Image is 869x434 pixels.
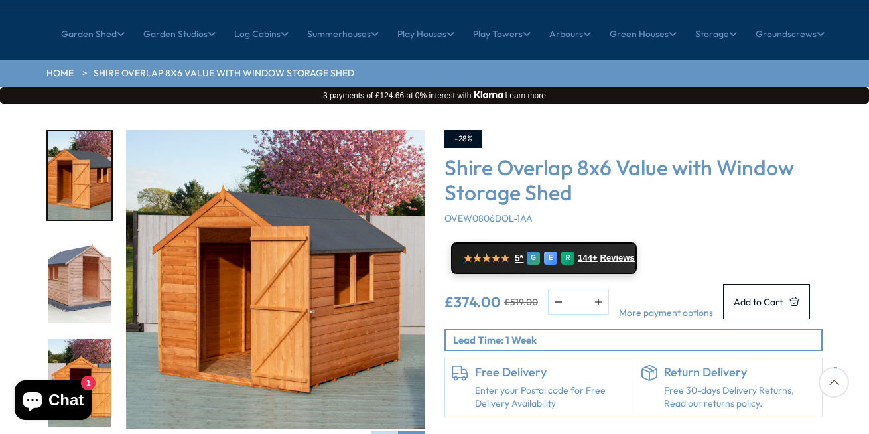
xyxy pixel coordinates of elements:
[61,17,125,50] a: Garden Shed
[453,333,821,347] p: Lead Time: 1 Week
[46,338,113,429] div: 3 / 12
[444,130,482,148] div: -28%
[473,17,531,50] a: Play Towers
[234,17,289,50] a: Log Cabins
[444,212,533,224] span: OVEW0806DOL-1AA
[451,242,637,274] a: ★★★★★ 5* G E R 144+ Reviews
[46,234,113,325] div: 2 / 12
[695,17,737,50] a: Storage
[48,339,111,427] img: Overlap8x6SDValuewithWindow5060490134437OVW0806DOL-1AA5_200x200.jpg
[307,17,379,50] a: Summerhouses
[444,295,501,309] ins: £374.00
[48,131,111,220] img: Overlap8x6SDValuewithWindow5060490134437OVW0806DOL-1AA6_200x200.jpg
[664,384,816,410] p: Free 30-days Delivery Returns, Read our returns policy.
[664,365,816,380] h6: Return Delivery
[463,252,509,265] span: ★★★★★
[527,252,540,265] div: G
[610,17,677,50] a: Green Houses
[143,17,216,50] a: Garden Studios
[475,384,627,410] a: Enter your Postal code for Free Delivery Availability
[475,365,627,380] h6: Free Delivery
[126,130,425,429] img: Shire Overlap 8x6 Value with Window Storage Shed
[561,252,574,265] div: R
[544,252,557,265] div: E
[11,380,96,423] inbox-online-store-chat: Shopify online store chat
[48,236,111,324] img: Overlap8x6SDValueWITHWINDOW_THUMB_6e051e9e-2b44-4ae2-8e9c-643aaf2f8f21_200x200.jpg
[723,284,810,319] button: Add to Cart
[94,67,354,80] a: Shire Overlap 8x6 Value with Window Storage Shed
[397,17,454,50] a: Play Houses
[444,155,823,206] h3: Shire Overlap 8x6 Value with Window Storage Shed
[756,17,825,50] a: Groundscrews
[600,253,635,263] span: Reviews
[578,253,597,263] span: 144+
[504,297,538,307] del: £519.00
[46,67,74,80] a: HOME
[46,130,113,221] div: 1 / 12
[734,297,783,307] span: Add to Cart
[549,17,591,50] a: Arbours
[619,307,713,320] a: More payment options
